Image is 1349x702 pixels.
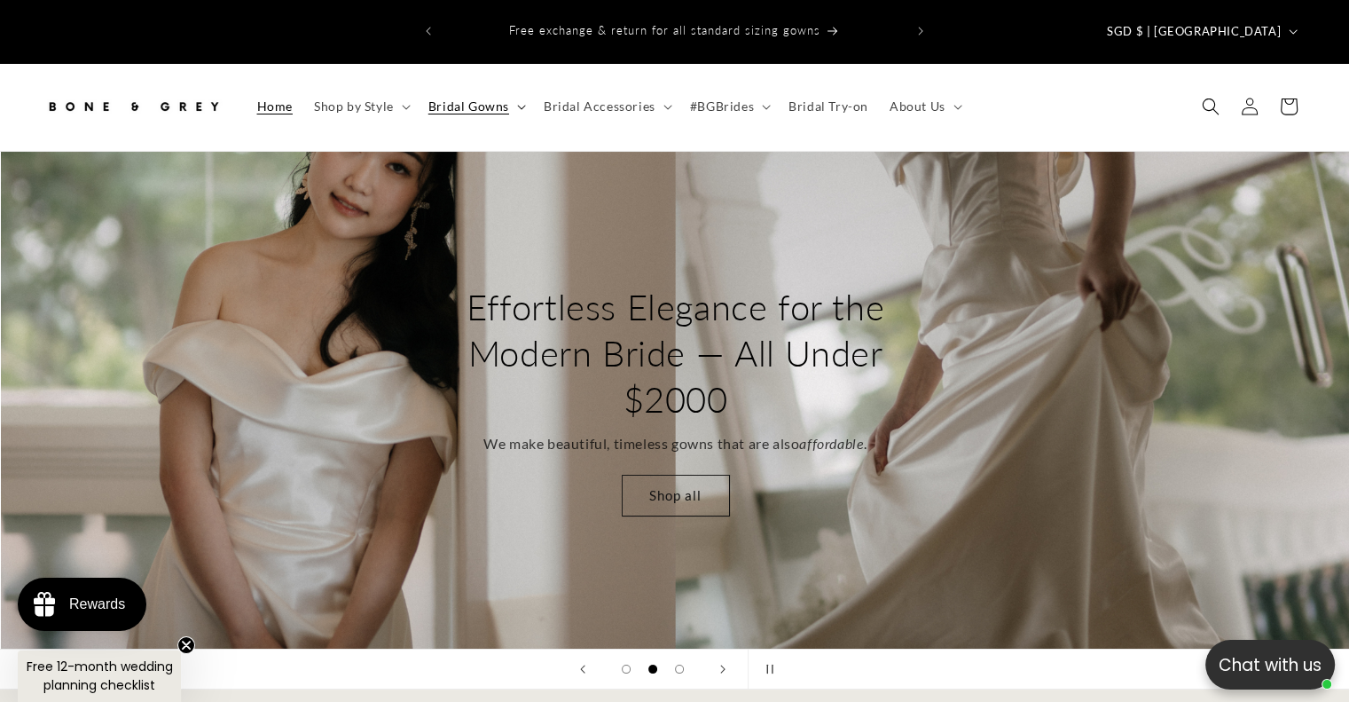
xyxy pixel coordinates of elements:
[1096,14,1305,48] button: SGD $ | [GEOGRAPHIC_DATA]
[303,88,418,125] summary: Shop by Style
[27,658,173,694] span: Free 12-month wedding planning checklist
[1205,652,1335,678] p: Chat with us
[788,99,868,114] span: Bridal Try-on
[890,99,945,114] span: About Us
[257,99,293,114] span: Home
[509,23,820,37] span: Free exchange & return for all standard sizing gowns
[44,87,222,126] img: Bone and Grey Bridal
[314,99,394,114] span: Shop by Style
[1205,640,1335,690] button: Open chatbox
[483,431,867,457] p: We make beautiful, timeless gowns that are also .
[622,475,730,517] a: Shop all
[666,656,693,682] button: Load slide 3 of 3
[1107,23,1281,41] span: SGD $ | [GEOGRAPHIC_DATA]
[879,88,969,125] summary: About Us
[409,14,448,48] button: Previous announcement
[679,88,778,125] summary: #BGBrides
[901,14,940,48] button: Next announcement
[1191,87,1230,126] summary: Search
[563,650,602,689] button: Previous slide
[38,81,229,133] a: Bone and Grey Bridal
[799,435,864,452] em: affordable
[690,99,754,114] span: #BGBrides
[613,656,639,682] button: Load slide 1 of 3
[703,650,742,689] button: Next slide
[418,88,533,125] summary: Bridal Gowns
[428,99,509,114] span: Bridal Gowns
[18,651,181,702] div: Free 12-month wedding planning checklistClose teaser
[533,88,679,125] summary: Bridal Accessories
[639,656,666,682] button: Load slide 2 of 3
[465,284,886,422] h2: Effortless Elegance for the Modern Bride — All Under $2000
[544,99,655,114] span: Bridal Accessories
[69,596,125,612] div: Rewards
[247,88,303,125] a: Home
[177,636,195,654] button: Close teaser
[748,650,787,689] button: Pause slideshow
[778,88,879,125] a: Bridal Try-on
